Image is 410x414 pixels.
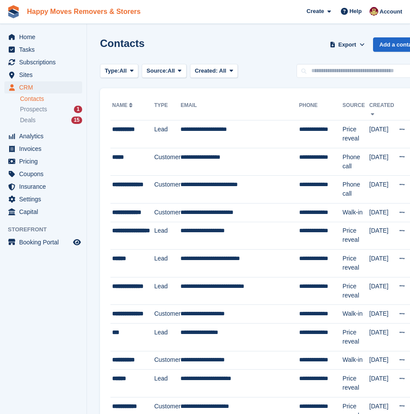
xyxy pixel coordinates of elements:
[369,148,394,176] td: [DATE]
[338,40,356,49] span: Export
[4,236,82,248] a: menu
[369,176,394,204] td: [DATE]
[4,69,82,81] a: menu
[190,64,238,78] button: Created: All
[343,222,369,250] td: Price reveal
[154,148,181,176] td: Customer
[154,222,181,250] td: Lead
[19,81,71,93] span: CRM
[380,7,402,16] span: Account
[19,168,71,180] span: Coupons
[19,236,71,248] span: Booking Portal
[19,193,71,205] span: Settings
[307,7,324,16] span: Create
[7,5,20,18] img: stora-icon-8386f47178a22dfd0bd8f6a31ec36ba5ce8667c1dd55bd0f319d3a0aa187defe.svg
[369,250,394,277] td: [DATE]
[154,305,181,324] td: Customer
[112,102,134,108] a: Name
[20,116,82,125] a: Deals 15
[4,81,82,93] a: menu
[343,370,369,397] td: Price reveal
[343,203,369,222] td: Walk-in
[142,64,187,78] button: Source: All
[154,203,181,222] td: Customer
[369,102,394,116] a: Created
[343,120,369,148] td: Price reveal
[74,106,82,113] div: 1
[23,4,144,19] a: Happy Moves Removers & Storers
[72,237,82,247] a: Preview store
[343,305,369,324] td: Walk-in
[369,370,394,397] td: [DATE]
[195,67,218,74] span: Created:
[369,351,394,370] td: [DATE]
[343,99,369,120] th: Source
[154,176,181,204] td: Customer
[4,143,82,155] a: menu
[154,370,181,397] td: Lead
[343,148,369,176] td: Phone call
[8,225,87,234] span: Storefront
[369,305,394,324] td: [DATE]
[19,206,71,218] span: Capital
[19,31,71,43] span: Home
[343,351,369,370] td: Walk-in
[343,176,369,204] td: Phone call
[19,180,71,193] span: Insurance
[20,116,36,124] span: Deals
[71,117,82,124] div: 15
[147,67,167,75] span: Source:
[19,69,71,81] span: Sites
[4,56,82,68] a: menu
[369,203,394,222] td: [DATE]
[20,95,82,103] a: Contacts
[4,206,82,218] a: menu
[19,56,71,68] span: Subscriptions
[20,105,47,114] span: Prospects
[154,277,181,305] td: Lead
[343,323,369,351] td: Price reveal
[100,64,138,78] button: Type: All
[120,67,127,75] span: All
[328,37,367,52] button: Export
[168,67,175,75] span: All
[180,99,299,120] th: Email
[370,7,378,16] img: Steven Fry
[154,99,181,120] th: Type
[4,31,82,43] a: menu
[154,351,181,370] td: Customer
[154,323,181,351] td: Lead
[299,99,343,120] th: Phone
[4,168,82,180] a: menu
[4,155,82,167] a: menu
[219,67,227,74] span: All
[19,43,71,56] span: Tasks
[369,323,394,351] td: [DATE]
[4,43,82,56] a: menu
[100,37,145,49] h1: Contacts
[105,67,120,75] span: Type:
[4,130,82,142] a: menu
[154,250,181,277] td: Lead
[369,222,394,250] td: [DATE]
[19,143,71,155] span: Invoices
[343,250,369,277] td: Price reveal
[19,130,71,142] span: Analytics
[4,180,82,193] a: menu
[350,7,362,16] span: Help
[343,277,369,305] td: Price reveal
[369,120,394,148] td: [DATE]
[19,155,71,167] span: Pricing
[4,193,82,205] a: menu
[369,277,394,305] td: [DATE]
[20,105,82,114] a: Prospects 1
[154,120,181,148] td: Lead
